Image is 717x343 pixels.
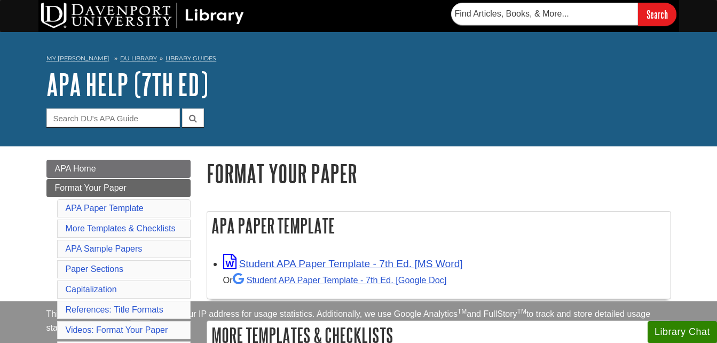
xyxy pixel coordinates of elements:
[46,51,671,68] nav: breadcrumb
[66,244,143,253] a: APA Sample Papers
[66,285,117,294] a: Capitalization
[66,305,163,314] a: References: Title Formats
[233,275,447,285] a: Student APA Paper Template - 7th Ed. [Google Doc]
[638,3,676,26] input: Search
[207,212,671,240] h2: APA Paper Template
[66,264,124,274] a: Paper Sections
[46,160,191,178] a: APA Home
[55,183,127,192] span: Format Your Paper
[66,224,176,233] a: More Templates & Checklists
[120,54,157,62] a: DU Library
[46,54,109,63] a: My [PERSON_NAME]
[66,325,168,334] a: Videos: Format Your Paper
[223,275,447,285] small: Or
[66,204,144,213] a: APA Paper Template
[451,3,676,26] form: Searches DU Library's articles, books, and more
[648,321,717,343] button: Library Chat
[207,160,671,187] h1: Format Your Paper
[55,164,96,173] span: APA Home
[451,3,638,25] input: Find Articles, Books, & More...
[46,68,208,101] a: APA Help (7th Ed)
[166,54,216,62] a: Library Guides
[41,3,244,28] img: DU Library
[46,179,191,197] a: Format Your Paper
[223,258,463,269] a: Link opens in new window
[46,108,180,127] input: Search DU's APA Guide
